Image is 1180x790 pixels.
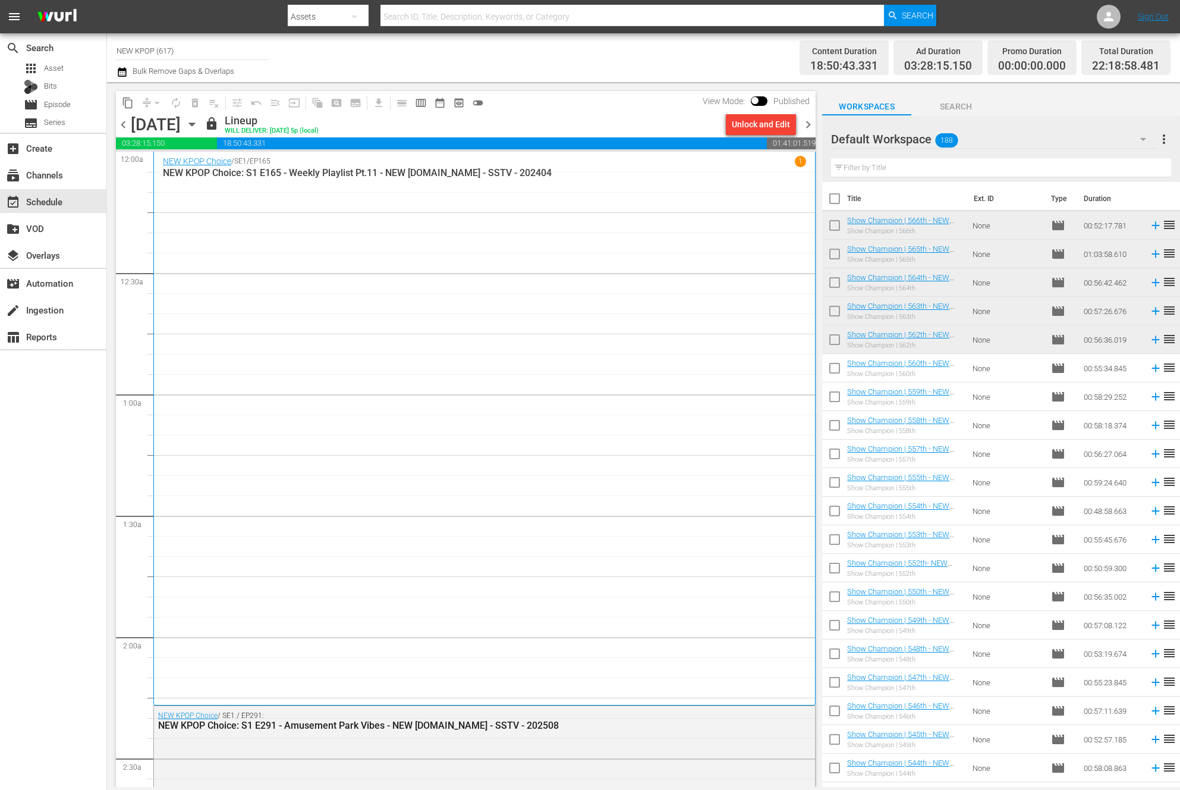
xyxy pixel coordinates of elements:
[847,730,960,748] a: Show Champion | 545th - NEW [DOMAIN_NAME] - SSTV - 202503
[468,93,487,112] span: 24 hours Lineup View is OFF
[726,114,796,135] button: Unlock and Edit
[1077,182,1148,215] th: Duration
[158,711,218,720] a: NEW KPOP Choice
[137,93,166,112] span: Remove Gaps & Overlaps
[847,313,963,321] div: Show Champion | 563th
[810,59,878,73] span: 18:50:43.331
[1149,647,1162,660] svg: Add to Schedule
[847,684,963,692] div: Show Champion | 547th
[204,117,219,131] span: lock
[1162,646,1176,660] span: reorder
[1051,590,1065,604] span: Episode
[847,701,960,719] a: Show Champion | 546th - NEW [DOMAIN_NAME] - SSTV - 202503
[847,302,960,319] a: Show Champion | 563th - NEW [DOMAIN_NAME] - SSTV - 202508
[266,93,285,112] span: Fill episodes with ad slates
[968,611,1046,639] td: None
[847,570,963,578] div: Show Champion | 552th
[1079,211,1144,240] td: 00:52:17.781
[968,383,1046,411] td: None
[1162,332,1176,346] span: reorder
[911,99,1000,114] span: Search
[472,97,484,109] span: toggle_off
[936,128,958,153] span: 188
[968,354,1046,383] td: None
[131,115,181,134] div: [DATE]
[1079,754,1144,782] td: 00:58:08.863
[1079,325,1144,354] td: 00:56:36.019
[29,3,86,31] img: ans4CAIJ8jUAAAAAAAAAAAAAAAAAAAAAAAAgQb4GAAAAAAAAAAAAAAAAAAAAAAAAJMjXAAAAAAAAAAAAAAAAAAAAAAAAgAT5G...
[24,116,38,130] span: Series
[968,297,1046,325] td: None
[1149,390,1162,403] svg: Add to Schedule
[1079,525,1144,554] td: 00:55:45.676
[163,156,231,166] a: NEW KPOP Choice
[732,114,790,135] div: Unlock and Edit
[225,114,319,127] div: Lineup
[1051,361,1065,375] span: Episode
[1157,125,1171,153] button: more_vert
[346,93,365,112] span: Create Series Block
[1162,503,1176,518] span: reorder
[430,93,449,112] span: Month Calendar View
[234,157,250,165] p: SE1 /
[122,97,134,109] span: content_copy
[1079,725,1144,754] td: 00:52:57.185
[884,5,936,26] button: Search
[185,93,204,112] span: Select an event to delete
[1051,675,1065,689] span: Episode
[968,411,1046,440] td: None
[847,541,963,549] div: Show Champion | 553th
[847,501,960,519] a: Show Champion | 554th - NEW [DOMAIN_NAME] - SSTV - 202505
[304,91,327,114] span: Refresh All Search Blocks
[6,41,20,55] span: Search
[1079,297,1144,325] td: 00:57:26.676
[847,741,963,749] div: Show Champion | 545th
[1051,447,1065,461] span: Episode
[1051,333,1065,347] span: Episode
[6,222,20,236] span: VOD
[1162,589,1176,603] span: reorder
[847,256,963,264] div: Show Champion | 565th
[998,43,1066,59] div: Promo Duration
[1149,276,1162,289] svg: Add to Schedule
[163,167,806,178] p: NEW KPOP Choice: S1 E165 - Weekly Playlist Pt.11 - NEW [DOMAIN_NAME] - SSTV - 202404
[118,93,137,112] span: Copy Lineup
[1079,468,1144,497] td: 00:59:24.640
[847,444,960,462] a: Show Champion | 557th - NEW [DOMAIN_NAME] - SSTV - 202506
[415,97,427,109] span: calendar_view_week_outlined
[1079,497,1144,525] td: 00:48:58.663
[1149,704,1162,717] svg: Add to Schedule
[847,370,963,378] div: Show Champion | 560th
[998,59,1066,73] span: 00:00:00.000
[1162,732,1176,746] span: reorder
[6,168,20,183] span: Channels
[1162,275,1176,289] span: reorder
[1079,383,1144,411] td: 00:58:29.252
[1051,218,1065,233] span: Episode
[1149,533,1162,546] svg: Add to Schedule
[968,211,1046,240] td: None
[1149,562,1162,575] svg: Add to Schedule
[968,754,1046,782] td: None
[847,416,960,434] a: Show Champion | 558th - NEW [DOMAIN_NAME] - SSTV - 202506
[822,99,911,114] span: Workspaces
[1079,668,1144,697] td: 00:55:23.845
[904,43,972,59] div: Ad Duration
[1079,440,1144,468] td: 00:56:27.064
[847,644,960,662] a: Show Champion | 548th - NEW [DOMAIN_NAME] - SSTV - 202504
[6,142,20,156] span: Create
[847,598,963,606] div: Show Champion | 550th
[847,427,963,435] div: Show Champion | 558th
[904,59,972,73] span: 03:28:15.150
[1149,305,1162,318] svg: Add to Schedule
[224,91,247,114] span: Customize Events
[968,325,1046,354] td: None
[1051,532,1065,547] span: Episode
[44,80,57,92] span: Bits
[1149,676,1162,689] svg: Add to Schedule
[1149,419,1162,432] svg: Add to Schedule
[1162,446,1176,460] span: reorder
[968,497,1046,525] td: None
[1051,618,1065,632] span: Episode
[1162,760,1176,775] span: reorder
